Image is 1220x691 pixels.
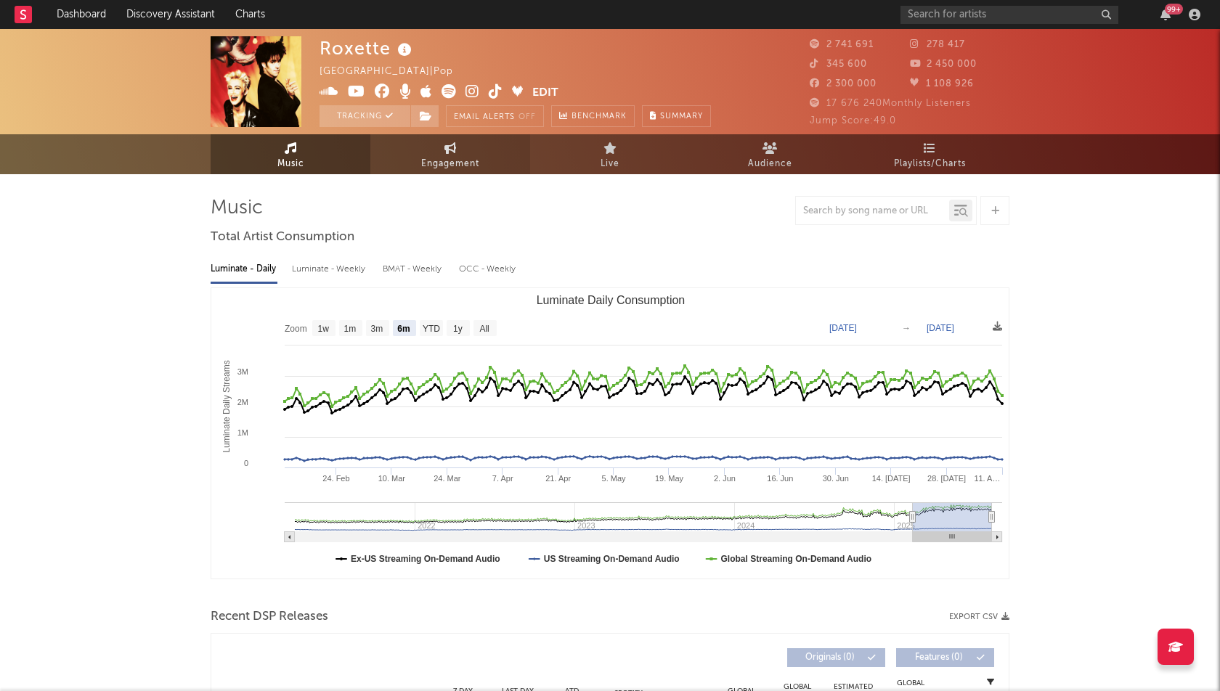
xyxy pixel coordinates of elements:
span: Music [277,155,304,173]
text: 2M [237,398,248,406]
span: Audience [748,155,792,173]
button: Export CSV [949,613,1009,621]
text: Global Streaming On-Demand Audio [721,554,872,564]
text: Ex-US Streaming On-Demand Audio [351,554,500,564]
text: Zoom [285,324,307,334]
div: Luminate - Weekly [292,257,368,282]
a: Audience [690,134,850,174]
span: 2 450 000 [910,60,977,69]
div: OCC - Weekly [459,257,517,282]
text: 19. May [655,474,684,483]
span: Summary [660,113,703,120]
div: 99 + [1165,4,1183,15]
text: 0 [244,459,248,467]
span: Engagement [421,155,479,173]
div: Luminate - Daily [211,257,277,282]
span: Benchmark [572,108,627,126]
text: 6m [397,324,410,334]
button: Originals(0) [787,648,885,667]
span: Jump Score: 49.0 [810,116,896,126]
div: [GEOGRAPHIC_DATA] | Pop [320,63,470,81]
text: 11. A… [974,474,1000,483]
span: Live [601,155,619,173]
text: → [902,323,911,333]
button: Tracking [320,105,410,127]
text: 3M [237,367,248,376]
text: 1w [318,324,330,334]
text: Luminate Daily Streams [221,360,232,452]
text: 28. [DATE] [927,474,966,483]
text: [DATE] [829,323,857,333]
text: [DATE] [927,323,954,333]
span: 345 600 [810,60,867,69]
span: 2 300 000 [810,79,877,89]
a: Engagement [370,134,530,174]
span: Total Artist Consumption [211,229,354,246]
text: 1m [344,324,357,334]
text: 21. Apr [545,474,571,483]
svg: Luminate Daily Consumption [211,288,1009,578]
button: Edit [532,84,558,102]
span: Features ( 0 ) [906,653,972,662]
span: 1 108 926 [910,79,974,89]
text: 5. May [602,474,627,483]
div: BMAT - Weekly [383,257,444,282]
a: Playlists/Charts [850,134,1009,174]
em: Off [518,113,536,121]
text: Luminate Daily Consumption [537,294,686,306]
button: Features(0) [896,648,994,667]
text: All [479,324,489,334]
input: Search for artists [900,6,1118,24]
text: 1M [237,428,248,437]
a: Benchmark [551,105,635,127]
button: Email AlertsOff [446,105,544,127]
span: Playlists/Charts [894,155,966,173]
span: 17 676 240 Monthly Listeners [810,99,971,108]
span: 2 741 691 [810,40,874,49]
text: YTD [423,324,440,334]
text: 24. Mar [434,474,461,483]
span: 278 417 [910,40,965,49]
text: US Streaming On-Demand Audio [544,554,680,564]
a: Music [211,134,370,174]
text: 1y [453,324,463,334]
span: Originals ( 0 ) [797,653,863,662]
text: 30. Jun [823,474,849,483]
button: 99+ [1160,9,1171,20]
text: 14. [DATE] [872,474,911,483]
text: 7. Apr [492,474,513,483]
text: 10. Mar [378,474,406,483]
text: 3m [371,324,383,334]
text: 16. Jun [767,474,793,483]
div: Roxette [320,36,415,60]
a: Live [530,134,690,174]
button: Summary [642,105,711,127]
span: Recent DSP Releases [211,608,328,626]
text: 2. Jun [714,474,736,483]
text: 24. Feb [322,474,349,483]
input: Search by song name or URL [796,205,949,217]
